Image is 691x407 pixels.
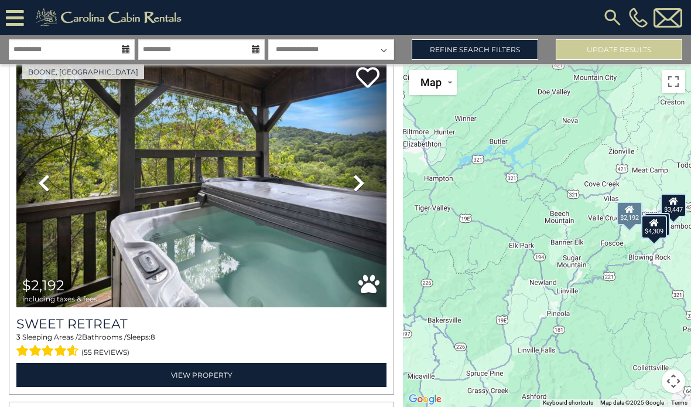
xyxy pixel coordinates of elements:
div: Sleeping Areas / Bathrooms / Sleeps: [16,332,386,360]
span: 8 [150,333,155,341]
a: Open this area in Google Maps (opens a new window) [406,392,444,407]
a: Boone, [GEOGRAPHIC_DATA] [22,65,144,79]
button: Change map style [409,70,457,95]
div: $3,447 [661,194,686,217]
div: $4,309 [641,215,667,239]
button: Update Results [556,39,682,60]
span: including taxes & fees [22,295,97,303]
button: Map camera controls [662,369,685,393]
a: Terms (opens in new tab) [671,399,687,406]
a: Add to favorites [356,66,379,91]
div: $2,192 [617,202,642,225]
span: Map data ©2025 Google [600,399,664,406]
a: Sweet Retreat [16,316,386,332]
img: Google [406,392,444,407]
img: thumbnail_166687708.jpeg [16,59,386,307]
span: $2,192 [22,277,64,294]
span: 2 [78,333,82,341]
a: View Property [16,363,386,387]
button: Toggle fullscreen view [662,70,685,93]
span: (55 reviews) [81,345,129,360]
button: Keyboard shortcuts [543,399,593,407]
a: Refine Search Filters [412,39,538,60]
img: Khaki-logo.png [30,6,191,29]
div: $2,462 [644,212,670,236]
img: search-regular.svg [602,7,623,28]
a: [PHONE_NUMBER] [626,8,651,28]
span: Map [420,76,442,89]
span: 3 [16,333,20,341]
